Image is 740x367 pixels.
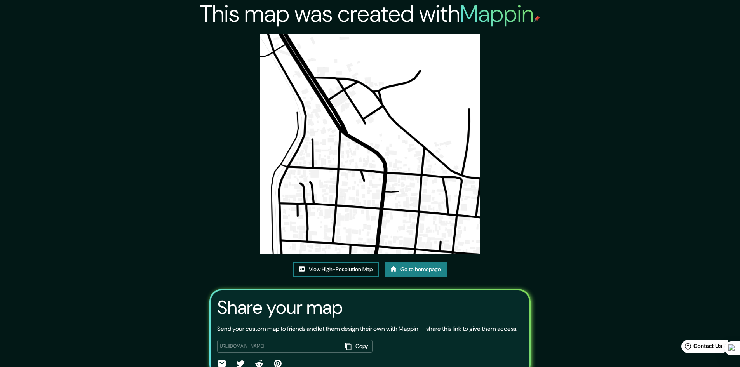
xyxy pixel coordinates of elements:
iframe: Help widget launcher [671,337,731,358]
h3: Share your map [217,297,343,318]
a: Go to homepage [385,262,447,277]
img: created-map [260,34,480,254]
p: Send your custom map to friends and let them design their own with Mappin — share this link to gi... [217,324,517,334]
button: Copy [342,340,373,353]
a: View High-Resolution Map [293,262,379,277]
img: mappin-pin [534,16,540,22]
